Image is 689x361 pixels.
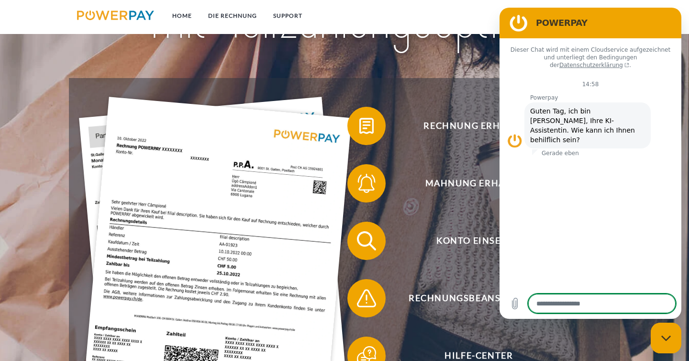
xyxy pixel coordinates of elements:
img: qb_warning.svg [355,286,378,310]
span: Mahnung erhalten? [362,164,596,203]
span: Konto einsehen [362,222,596,260]
iframe: Messaging-Fenster [500,8,681,319]
a: DIE RECHNUNG [200,7,265,24]
span: Rechnungsbeanstandung [362,279,596,317]
img: logo-powerpay.svg [77,11,154,20]
a: agb [563,7,592,24]
a: SUPPORT [265,7,311,24]
button: Rechnung erhalten? [347,107,596,145]
img: qb_bill.svg [355,114,378,138]
img: qb_search.svg [355,229,378,253]
button: Konto einsehen [347,222,596,260]
button: Rechnungsbeanstandung [347,279,596,317]
img: qb_bell.svg [355,171,378,195]
button: Mahnung erhalten? [347,164,596,203]
span: Rechnung erhalten? [362,107,596,145]
a: Home [164,7,200,24]
iframe: Schaltfläche zum Öffnen des Messaging-Fensters; Konversation läuft [651,323,681,353]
